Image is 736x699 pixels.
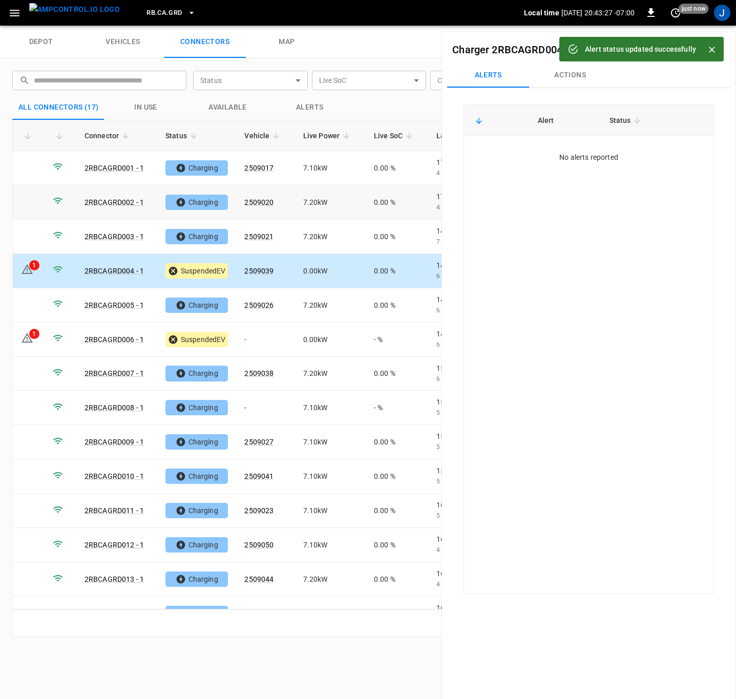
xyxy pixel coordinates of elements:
td: 7.10 kW [295,425,366,459]
button: Close [704,42,720,57]
a: 2509041 [244,472,274,480]
td: 0.00 kW [295,254,366,288]
a: 2RBCAGRD007 - 1 [85,369,144,377]
span: 5 hours ago [436,409,472,416]
a: 2RBCAGRD006 - 1 [85,335,144,344]
a: 2509027 [244,438,274,446]
span: 6 hours ago [436,272,472,280]
span: 6 hours ago [436,307,472,314]
button: RB.CA.GRD [142,3,199,23]
span: 4 hours ago [436,204,472,211]
a: 2509039 [244,267,274,275]
span: 5 hours ago [436,512,472,519]
p: Local time [524,8,559,18]
span: Status [609,114,644,126]
span: Live SoC [374,130,416,142]
button: Alerts [269,95,351,120]
a: 2509044 [244,575,274,583]
button: Available [187,95,269,120]
button: set refresh interval [667,5,684,21]
td: 0.00 % [366,562,428,597]
a: Charger 2RBCAGRD004 [452,44,562,56]
td: 7.10 kW [295,151,366,185]
div: Charging [165,606,228,621]
td: 7.10 kW [295,528,366,562]
td: 7.20 kW [295,357,366,391]
button: Actions [529,63,611,88]
div: Charging [165,400,228,415]
div: Charging [165,366,228,381]
td: 0.00 % [366,254,428,288]
div: Charging [165,298,228,313]
a: 2RBCAGRD008 - 1 [85,404,144,412]
td: 7.20 kW [295,220,366,254]
span: Vehicle [244,130,283,142]
td: - [236,323,295,357]
td: - % [366,391,428,425]
div: Charging [165,229,228,244]
a: 2RBCAGRD012 - 1 [85,541,144,549]
button: Alerts [447,63,529,88]
a: 2RBCAGRD010 - 1 [85,472,144,480]
a: 2RBCAGRD002 - 1 [85,198,144,206]
span: 6 hours ago [436,375,472,383]
td: 0.00 % [366,459,428,494]
div: 1 [29,329,39,339]
span: 5 hours ago [436,478,472,485]
div: Alert status updated successfully [585,40,696,58]
p: 14:39 [436,329,516,339]
div: Charging [165,434,228,450]
div: SuspendedEV [165,332,228,347]
a: 2509026 [244,301,274,309]
div: Charging [165,469,228,484]
span: 4 hours ago [436,581,472,588]
p: 16:27 [436,603,516,613]
span: 7 hours ago [436,238,472,245]
span: Connector [85,130,132,142]
td: 7.20 kW [295,288,366,323]
a: 2509050 [244,541,274,549]
td: 0.00 % [366,288,428,323]
div: profile-icon [714,5,730,21]
span: 4 hours ago [436,170,472,177]
a: 2RBCAGRD005 - 1 [85,301,144,309]
a: map [246,26,328,58]
span: 5 hours ago [436,443,472,451]
p: 17:00 [436,192,516,202]
img: ampcontrol.io logo [29,3,120,16]
p: 17:13 [436,157,516,167]
p: 14:07 [436,226,516,236]
td: 0.00 % [366,528,428,562]
a: 2509020 [244,198,274,206]
div: No alerts reported [480,152,697,162]
td: 0.00 % [366,220,428,254]
p: 15:40 [436,431,516,441]
p: 16:43 [436,568,516,579]
td: 7.10 kW [295,459,366,494]
a: 2RBCAGRD004 - 1 [85,267,144,275]
h6: - [452,41,622,58]
span: Live Power [303,130,353,142]
td: 7.20 kW [295,562,366,597]
span: just now [679,4,709,14]
a: 2RBCAGRD001 - 1 [85,164,144,172]
a: 2509038 [244,369,274,377]
div: Connectors submenus tabs [447,63,730,88]
td: 0.00 % [366,425,428,459]
td: 0.00 % [366,494,428,528]
div: Charging [165,571,228,587]
a: 2RBCAGRD013 - 1 [85,575,144,583]
span: 4 hours ago [436,546,472,554]
a: 2509017 [244,164,274,172]
p: [DATE] 20:43:27 -07:00 [561,8,635,18]
a: 2RBCAGRD003 - 1 [85,232,144,241]
td: 7.10 kW [295,494,366,528]
p: 16:06 [436,500,516,510]
p: 16:35 [436,534,516,544]
td: 0.00 % [366,185,428,220]
td: 7.20 kW [295,185,366,220]
span: Last Session Start [436,130,510,142]
td: 0.00 kW [295,323,366,357]
td: 0.00 % [366,357,428,391]
div: Charging [165,537,228,553]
